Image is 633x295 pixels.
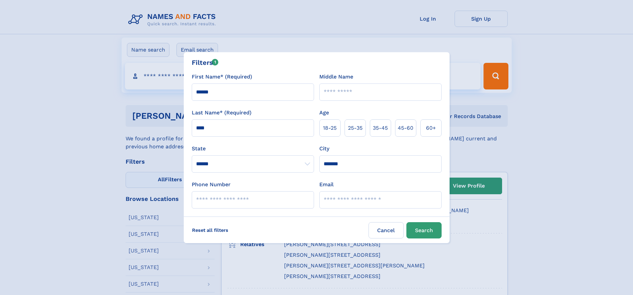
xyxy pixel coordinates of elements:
label: Last Name* (Required) [192,109,252,117]
label: City [319,145,329,153]
label: State [192,145,314,153]
span: 35‑45 [373,124,388,132]
label: Reset all filters [188,222,233,238]
label: Phone Number [192,181,231,189]
label: Age [319,109,329,117]
label: Cancel [369,222,404,238]
label: Middle Name [319,73,353,81]
span: 45‑60 [398,124,413,132]
span: 18‑25 [323,124,337,132]
label: First Name* (Required) [192,73,252,81]
label: Email [319,181,334,189]
button: Search [406,222,442,238]
span: 60+ [426,124,436,132]
span: 25‑35 [348,124,363,132]
div: Filters [192,58,219,68]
